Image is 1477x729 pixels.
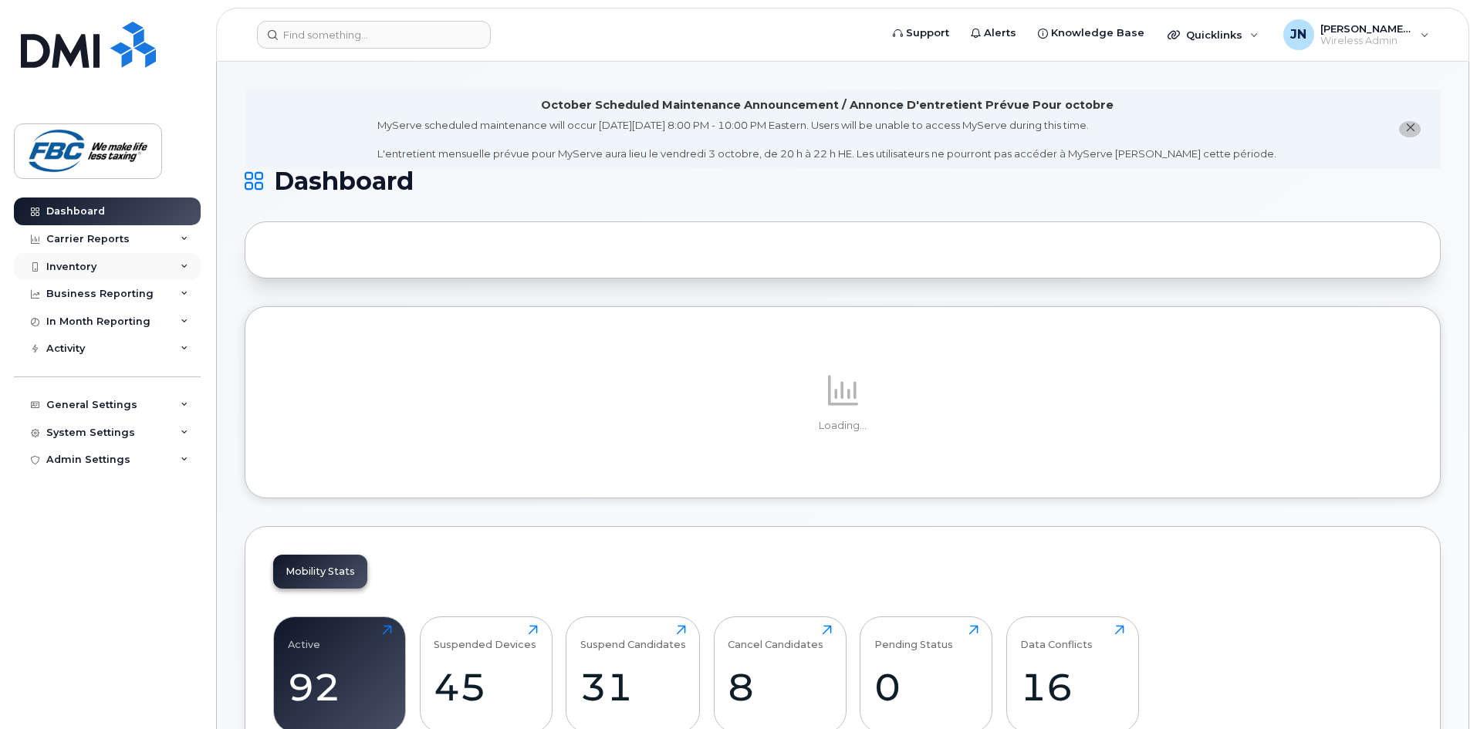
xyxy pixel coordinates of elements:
a: Suspend Candidates31 [580,625,686,724]
a: Suspended Devices45 [434,625,538,724]
div: MyServe scheduled maintenance will occur [DATE][DATE] 8:00 PM - 10:00 PM Eastern. Users will be u... [377,118,1276,161]
div: 45 [434,664,538,710]
a: Data Conflicts16 [1020,625,1124,724]
a: Active92 [288,625,392,724]
button: close notification [1399,121,1421,137]
div: 16 [1020,664,1124,710]
div: Pending Status [874,625,953,650]
div: 8 [728,664,832,710]
span: Dashboard [274,170,414,193]
div: Suspended Devices [434,625,536,650]
div: 0 [874,664,978,710]
p: Loading... [273,419,1412,433]
div: Data Conflicts [1020,625,1093,650]
div: 31 [580,664,686,710]
div: October Scheduled Maintenance Announcement / Annonce D'entretient Prévue Pour octobre [541,97,1114,113]
a: Cancel Candidates8 [728,625,832,724]
a: Pending Status0 [874,625,978,724]
div: Cancel Candidates [728,625,823,650]
div: Suspend Candidates [580,625,686,650]
div: 92 [288,664,392,710]
div: Active [288,625,320,650]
